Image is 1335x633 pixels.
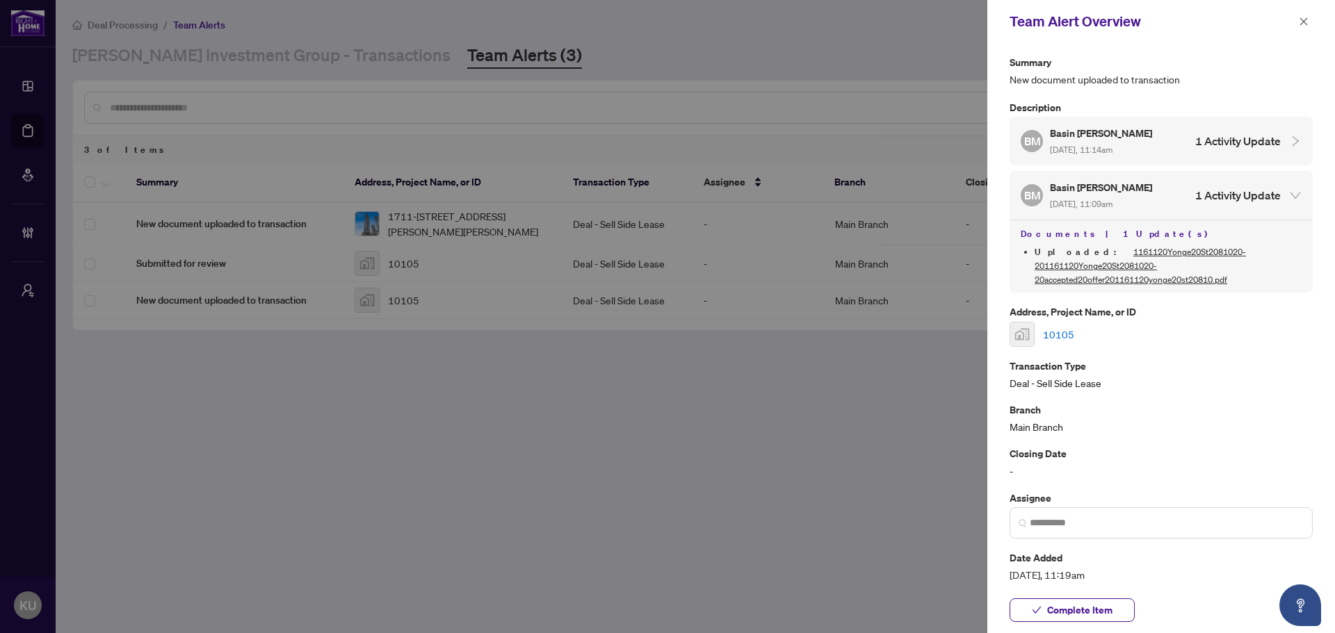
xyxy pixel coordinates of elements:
[1047,599,1112,621] span: Complete Item
[1010,171,1313,220] div: BMBasin [PERSON_NAME] [DATE], 11:09am1 Activity Update
[1195,187,1281,204] h4: 1 Activity Update
[1289,189,1302,202] span: expanded
[1010,117,1313,165] div: BMBasin [PERSON_NAME] [DATE], 11:14am1 Activity Update
[1010,490,1313,506] p: Assignee
[1010,402,1313,434] div: Main Branch
[1010,402,1313,418] p: Branch
[1035,246,1133,258] span: Uploaded :
[1023,187,1040,204] span: BM
[1010,550,1313,566] p: Date Added
[1010,567,1313,583] span: [DATE], 11:19am
[1032,605,1042,615] span: check
[1050,125,1154,141] h5: Basin [PERSON_NAME]
[1019,519,1027,527] img: search_icon
[1035,247,1246,285] a: 1161120Yonge20St2081020-201161120Yonge20St2081020-20accepted20offer201161120yonge20st20810.pdf
[1010,358,1313,374] p: Transaction Type
[1195,133,1281,149] h4: 1 Activity Update
[1010,11,1295,32] div: Team Alert Overview
[1050,145,1112,155] span: [DATE], 11:14am
[1043,327,1074,342] a: 10105
[1010,445,1313,461] p: Closing Date
[1010,322,1034,346] img: thumbnail-img
[1010,445,1313,478] div: -
[1050,179,1154,195] h5: Basin [PERSON_NAME]
[1010,304,1313,320] p: Address, Project Name, or ID
[1023,133,1040,150] span: BM
[1010,99,1313,115] p: Description
[1010,358,1313,391] div: Deal - Sell Side Lease
[1289,135,1302,147] span: collapsed
[1021,226,1302,242] h4: Documents | 1 Update(s)
[1279,584,1321,626] button: Open asap
[1010,72,1313,88] span: New document uploaded to transaction
[1299,17,1309,26] span: close
[1050,199,1112,209] span: [DATE], 11:09am
[1010,54,1313,70] p: Summary
[1010,598,1135,622] button: Complete Item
